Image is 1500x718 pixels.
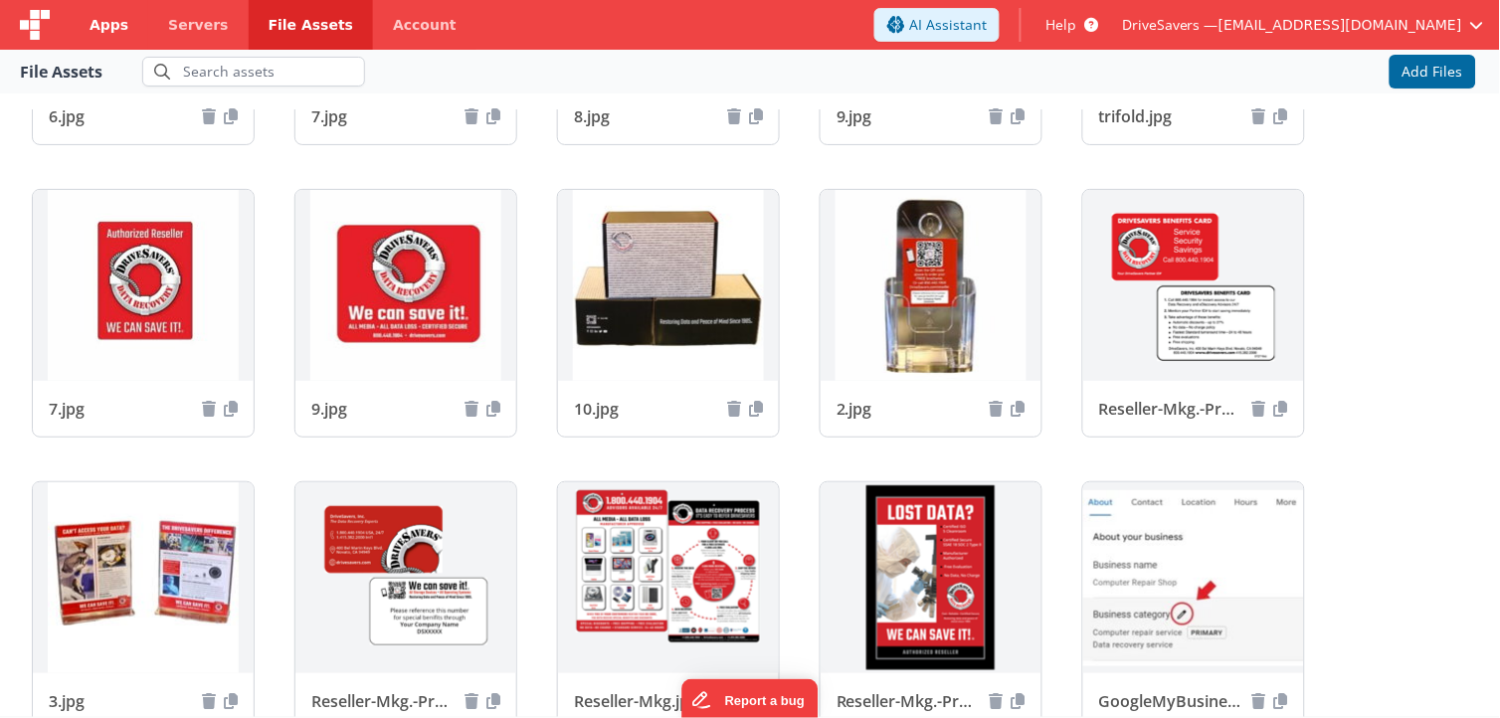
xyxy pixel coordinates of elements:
[837,689,982,713] span: Reseller-Mkg.-Products-3.png
[1045,15,1076,35] span: Help
[269,15,354,35] span: File Assets
[168,15,228,35] span: Servers
[837,397,982,421] span: 2.jpg
[142,57,365,87] input: Search assets
[311,104,457,128] span: 7.jpg
[311,397,457,421] span: 9.jpg
[1122,15,1219,35] span: DriveSavers —
[874,8,1000,42] button: AI Assistant
[90,15,128,35] span: Apps
[20,60,102,84] div: File Assets
[1099,689,1244,713] span: GoogleMyBusiness2-300x239.jpg
[837,104,982,128] span: 9.jpg
[574,397,719,421] span: 10.jpg
[49,104,194,128] span: 6.jpg
[909,15,987,35] span: AI Assistant
[311,689,457,713] span: Reseller-Mkg.-Products-1.png
[1122,15,1484,35] button: DriveSavers — [EMAIL_ADDRESS][DOMAIN_NAME]
[49,689,194,713] span: 3.jpg
[1099,397,1244,421] span: Reseller-Mkg.-Products.png
[574,689,719,713] span: Reseller-Mkg.jpg
[49,397,194,421] span: 7.jpg
[1390,55,1476,89] button: Add Files
[1099,104,1244,128] span: trifold.jpg
[1219,15,1462,35] span: [EMAIL_ADDRESS][DOMAIN_NAME]
[574,104,719,128] span: 8.jpg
